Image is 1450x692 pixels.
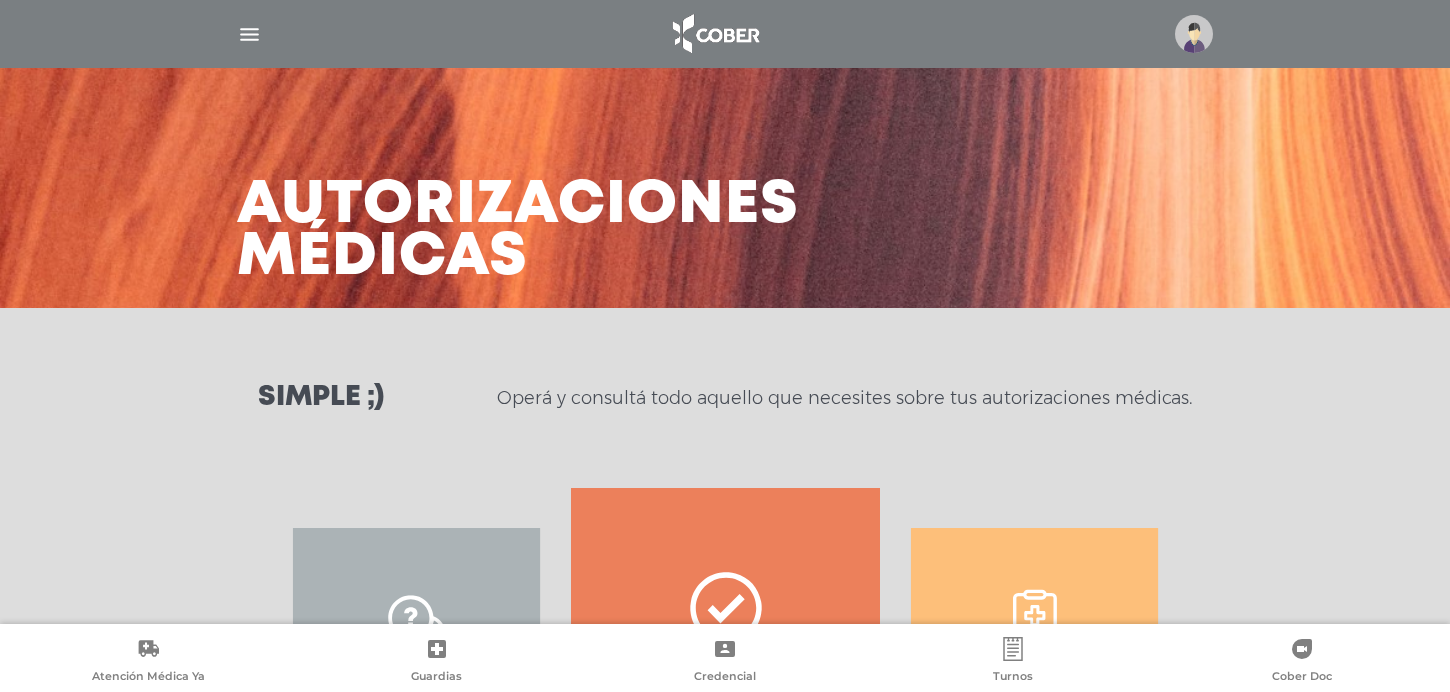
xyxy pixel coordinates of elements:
[662,10,767,58] img: logo_cober_home-white.png
[497,386,1192,410] p: Operá y consultá todo aquello que necesites sobre tus autorizaciones médicas.
[869,637,1157,688] a: Turnos
[1272,669,1332,687] span: Cober Doc
[1158,637,1446,688] a: Cober Doc
[4,637,292,688] a: Atención Médica Ya
[993,669,1033,687] span: Turnos
[694,669,756,687] span: Credencial
[292,637,580,688] a: Guardias
[1175,15,1213,53] img: profile-placeholder.svg
[581,637,869,688] a: Credencial
[258,384,384,412] h3: Simple ;)
[237,22,262,47] img: Cober_menu-lines-white.svg
[92,669,205,687] span: Atención Médica Ya
[411,669,462,687] span: Guardias
[237,180,799,284] h3: Autorizaciones médicas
